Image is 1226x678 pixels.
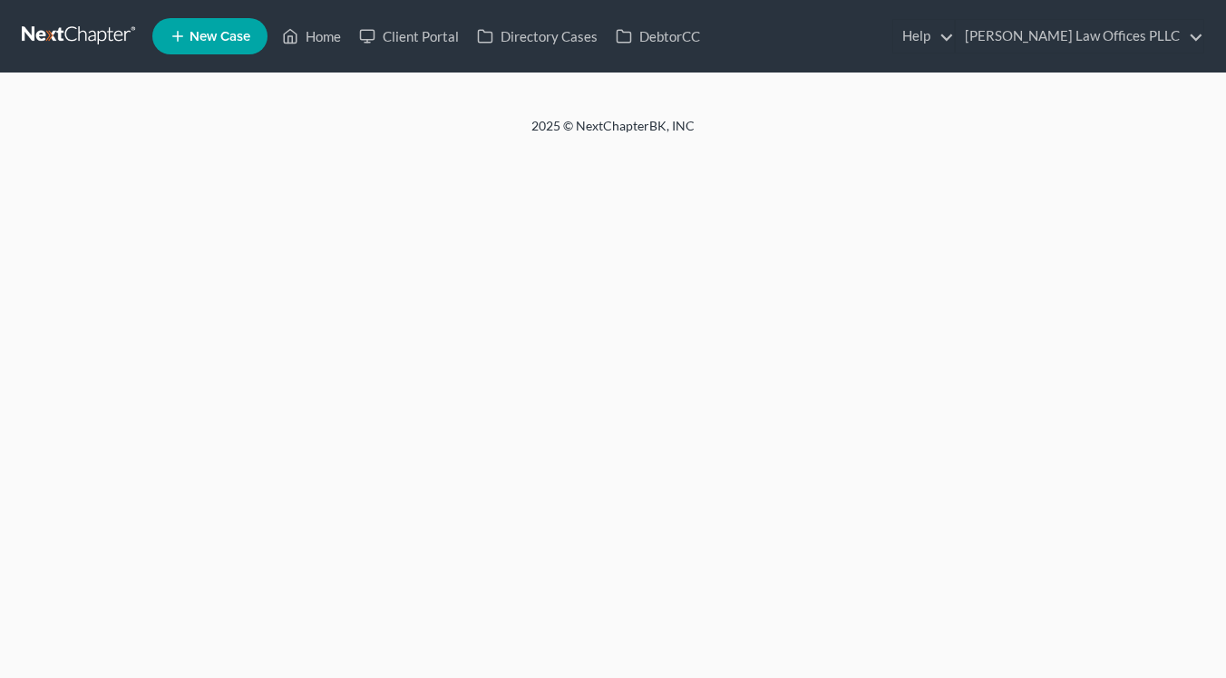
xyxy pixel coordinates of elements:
a: Home [273,20,350,53]
div: 2025 © NextChapterBK, INC [96,117,1130,150]
a: [PERSON_NAME] Law Offices PLLC [956,20,1203,53]
a: Help [893,20,954,53]
a: Client Portal [350,20,468,53]
new-legal-case-button: New Case [152,18,268,54]
a: DebtorCC [607,20,709,53]
a: Directory Cases [468,20,607,53]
